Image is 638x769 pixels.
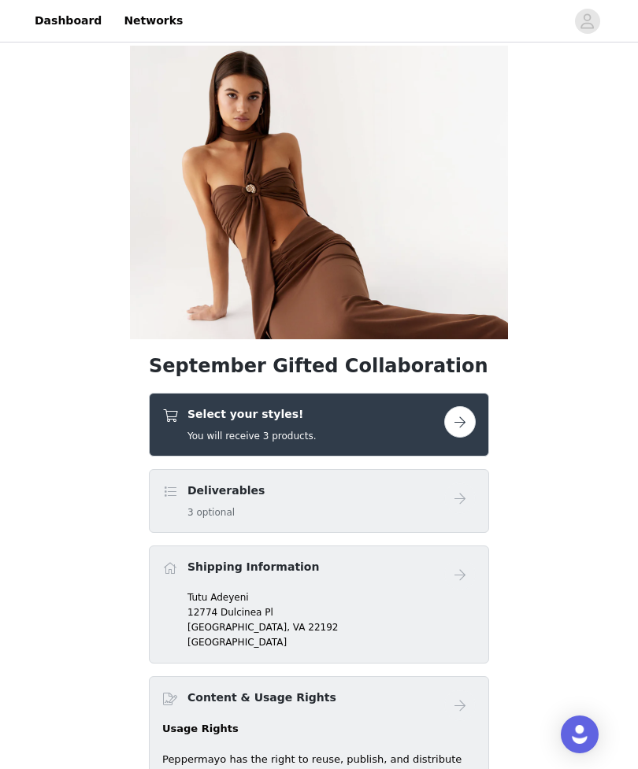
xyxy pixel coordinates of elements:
div: Open Intercom Messenger [561,715,599,753]
p: 12774 Dulcinea Pl [187,605,476,619]
h5: You will receive 3 products. [187,429,316,443]
span: VA [293,622,306,633]
span: [GEOGRAPHIC_DATA], [187,622,290,633]
h4: Select your styles! [187,406,316,423]
h5: 3 optional [187,505,265,519]
h1: September Gifted Collaboration [149,352,489,380]
strong: Usage Rights [162,723,239,734]
p: Tutu Adeyeni [187,590,476,604]
div: Shipping Information [149,545,489,664]
div: Deliverables [149,469,489,533]
h4: Content & Usage Rights [187,690,336,706]
h4: Shipping Information [187,559,319,575]
div: avatar [580,9,595,34]
span: 22192 [308,622,338,633]
a: Networks [114,3,192,39]
h4: Deliverables [187,482,265,499]
a: Dashboard [25,3,111,39]
p: [GEOGRAPHIC_DATA] [187,635,476,649]
div: Select your styles! [149,393,489,457]
img: campaign image [130,46,508,339]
